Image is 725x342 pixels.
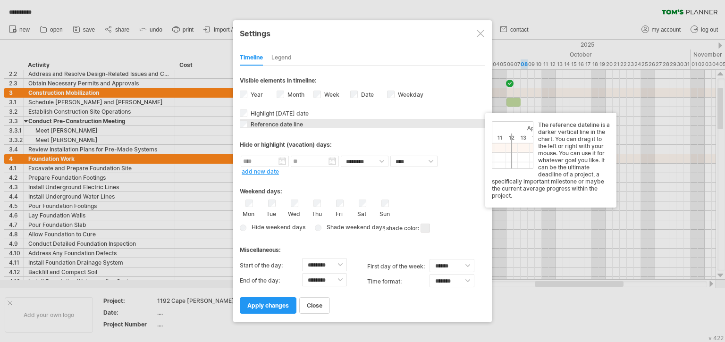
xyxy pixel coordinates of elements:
[322,91,339,98] label: Week
[249,91,263,98] label: Year
[240,237,485,256] div: Miscellaneous:
[396,91,423,98] label: Weekday
[240,141,485,148] div: Hide or highlight (vacation) days:
[240,50,263,66] div: Timeline
[247,302,289,309] span: apply changes
[240,297,296,314] a: apply changes
[492,121,610,199] div: The reference dateline is a darker vertical line in the chart. You can drag it to the left or rig...
[249,121,303,128] span: Reference date line
[288,209,300,217] label: Wed
[240,179,485,197] div: Weekend days:
[271,50,292,66] div: Legend
[286,91,304,98] label: Month
[243,209,254,217] label: Mon
[240,258,302,273] label: Start of the day:
[323,224,385,231] span: Shade weekend days
[249,110,309,117] span: Highlight [DATE] date
[367,259,430,274] label: first day of the week:
[379,209,390,217] label: Sun
[383,223,430,234] span: , shade color:
[359,91,374,98] label: Date
[242,168,279,175] a: add new date
[240,25,485,42] div: Settings
[367,274,430,289] label: Time format:
[356,209,368,217] label: Sat
[307,302,322,309] span: close
[248,224,305,231] span: Hide weekend days
[311,209,322,217] label: Thu
[333,209,345,217] label: Fri
[299,297,330,314] a: close
[240,273,302,288] label: End of the day:
[421,224,430,233] span: click here to change the shade color
[240,77,485,87] div: Visible elements in timeline:
[265,209,277,217] label: Tue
